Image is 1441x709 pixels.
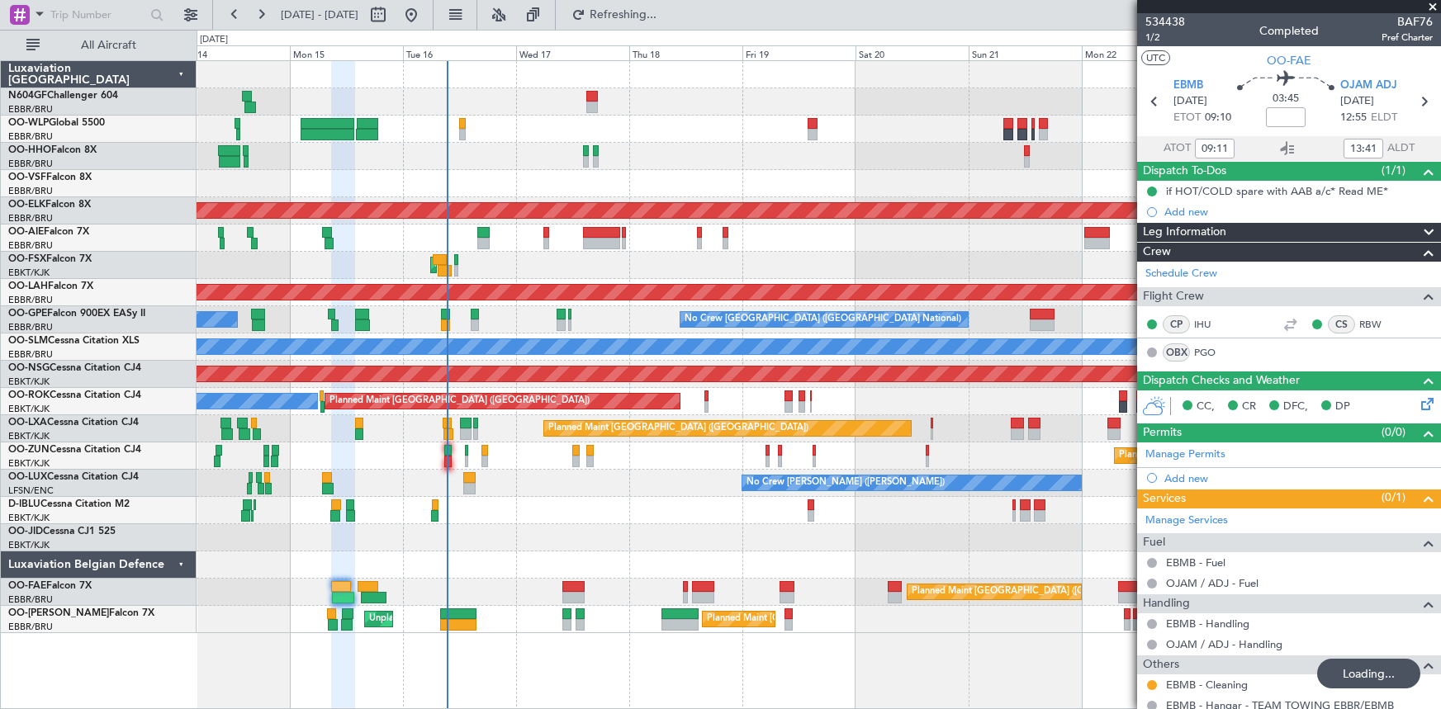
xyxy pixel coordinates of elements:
[8,512,50,524] a: EBKT/KJK
[8,527,43,536] span: OO-JID
[8,145,51,155] span: OO-HHO
[1143,162,1226,181] span: Dispatch To-Dos
[1194,317,1231,332] a: IHU
[1382,162,1405,179] span: (1/1)
[747,470,945,495] div: No Crew [PERSON_NAME] ([PERSON_NAME])
[1328,315,1355,333] div: CS
[1166,637,1282,651] a: OJAM / ADJ - Handling
[8,200,91,210] a: OO-ELKFalcon 8X
[8,499,40,509] span: D-IBLU
[1371,110,1397,126] span: ELDT
[1242,399,1256,415] span: CR
[8,239,53,252] a: EBBR/BRU
[8,118,105,128] a: OO-WLPGlobal 5500
[8,130,53,143] a: EBBR/BRU
[1143,594,1190,613] span: Handling
[1173,110,1201,126] span: ETOT
[1141,50,1170,65] button: UTC
[8,445,141,455] a: OO-ZUNCessna Citation CJ4
[8,484,54,497] a: LFSN/ENC
[8,499,130,509] a: D-IBLUCessna Citation M2
[8,390,141,400] a: OO-ROKCessna Citation CJ4
[1382,423,1405,441] span: (0/0)
[403,45,516,60] div: Tue 16
[1164,205,1433,219] div: Add new
[8,294,53,306] a: EBBR/BRU
[1344,139,1383,158] input: --:--
[1387,140,1415,157] span: ALDT
[8,363,141,373] a: OO-NSGCessna Citation CJ4
[1166,617,1249,631] a: EBMB - Handling
[50,2,145,27] input: Trip Number
[8,267,50,279] a: EBKT/KJK
[8,254,46,264] span: OO-FSX
[1283,399,1308,415] span: DFC,
[8,472,47,482] span: OO-LUX
[8,336,140,346] a: OO-SLMCessna Citation XLS
[1197,399,1215,415] span: CC,
[8,621,53,633] a: EBBR/BRU
[8,403,50,415] a: EBKT/KJK
[1173,93,1207,110] span: [DATE]
[8,281,48,291] span: OO-LAH
[290,45,403,60] div: Mon 15
[8,593,53,606] a: EBBR/BRU
[548,416,808,441] div: Planned Maint [GEOGRAPHIC_DATA] ([GEOGRAPHIC_DATA])
[1163,343,1190,362] div: OBX
[1340,93,1374,110] span: [DATE]
[8,158,53,170] a: EBBR/BRU
[1143,243,1171,262] span: Crew
[8,472,139,482] a: OO-LUXCessna Citation CJ4
[8,418,139,428] a: OO-LXACessna Citation CJ4
[1273,91,1299,107] span: 03:45
[8,91,47,101] span: N604GF
[8,336,48,346] span: OO-SLM
[1143,423,1182,442] span: Permits
[1143,223,1226,242] span: Leg Information
[281,7,358,22] span: [DATE] - [DATE]
[912,579,1211,604] div: Planned Maint [GEOGRAPHIC_DATA] ([GEOGRAPHIC_DATA] National)
[629,45,742,60] div: Thu 18
[1164,140,1191,157] span: ATOT
[8,103,53,116] a: EBBR/BRU
[8,363,50,373] span: OO-NSG
[8,608,109,618] span: OO-[PERSON_NAME]
[1145,13,1185,31] span: 534438
[707,607,1006,631] div: Planned Maint [GEOGRAPHIC_DATA] ([GEOGRAPHIC_DATA] National)
[8,281,93,291] a: OO-LAHFalcon 7X
[856,45,969,60] div: Sat 20
[1145,513,1228,529] a: Manage Services
[742,45,856,60] div: Fri 19
[1195,139,1235,158] input: --:--
[1119,443,1311,468] div: Planned Maint Kortrijk-[GEOGRAPHIC_DATA]
[1166,576,1259,590] a: OJAM / ADJ - Fuel
[1164,471,1433,485] div: Add new
[8,309,145,319] a: OO-GPEFalcon 900EX EASy II
[43,40,174,51] span: All Aircraft
[8,200,45,210] span: OO-ELK
[1340,78,1397,94] span: OJAM ADJ
[589,9,658,21] span: Refreshing...
[1143,655,1179,674] span: Others
[177,45,290,60] div: Sun 14
[1317,659,1420,688] div: Loading...
[8,581,92,591] a: OO-FAEFalcon 7X
[1382,13,1433,31] span: BAF76
[8,173,46,182] span: OO-VSF
[329,389,590,414] div: Planned Maint [GEOGRAPHIC_DATA] ([GEOGRAPHIC_DATA])
[8,212,53,225] a: EBBR/BRU
[8,418,47,428] span: OO-LXA
[1382,489,1405,506] span: (0/1)
[8,185,53,197] a: EBBR/BRU
[1173,78,1203,94] span: EBMB
[8,527,116,536] a: OO-JIDCessna CJ1 525
[8,348,53,361] a: EBBR/BRU
[8,457,50,470] a: EBKT/KJK
[8,390,50,400] span: OO-ROK
[8,254,92,264] a: OO-FSXFalcon 7X
[8,581,46,591] span: OO-FAE
[8,173,92,182] a: OO-VSFFalcon 8X
[685,307,961,332] div: No Crew [GEOGRAPHIC_DATA] ([GEOGRAPHIC_DATA] National)
[1145,31,1185,45] span: 1/2
[200,33,228,47] div: [DATE]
